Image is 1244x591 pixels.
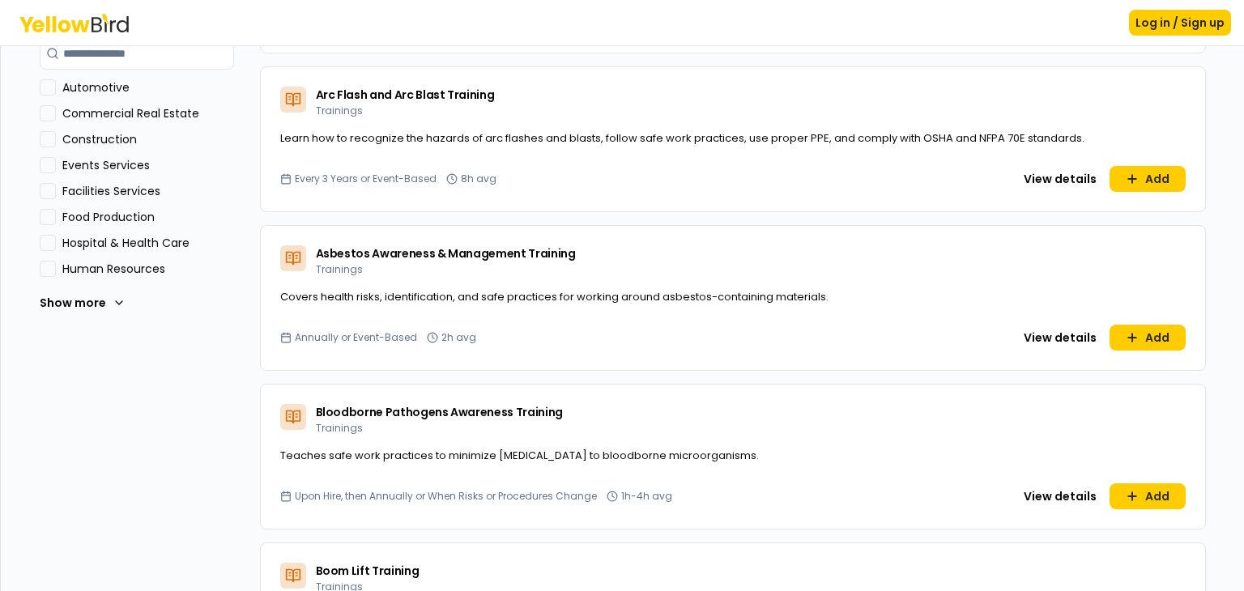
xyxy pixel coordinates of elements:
[62,209,234,225] label: Food Production
[280,448,759,463] span: Teaches safe work practices to minimize [MEDICAL_DATA] to bloodborne microorganisms.
[441,331,476,344] span: 2h avg
[62,261,234,277] label: Human Resources
[316,421,363,435] span: Trainings
[62,235,234,251] label: Hospital & Health Care
[40,37,234,332] div: Industry
[62,157,234,173] label: Events Services
[1110,166,1186,192] button: Add
[62,105,234,121] label: Commercial Real Estate
[1129,10,1231,36] button: Log in / Sign up
[461,172,496,185] span: 8h avg
[621,490,672,503] span: 1h-4h avg
[295,172,437,185] span: Every 3 Years or Event-Based
[1014,483,1106,509] button: View details
[280,130,1084,146] span: Learn how to recognize the hazards of arc flashes and blasts, follow safe work practices, use pro...
[316,104,363,117] span: Trainings
[1110,483,1186,509] button: Add
[316,87,495,103] span: Arc Flash and Arc Blast Training
[316,563,420,579] span: Boom Lift Training
[40,287,126,319] button: Show more
[62,183,234,199] label: Facilities Services
[280,289,829,304] span: Covers health risks, identification, and safe practices for working around asbestos-containing ma...
[316,262,363,276] span: Trainings
[1110,325,1186,351] button: Add
[295,331,417,344] span: Annually or Event-Based
[316,404,563,420] span: Bloodborne Pathogens Awareness Training
[316,245,576,261] span: Asbestos Awareness & Management Training
[1014,325,1106,351] button: View details
[1014,166,1106,192] button: View details
[62,131,234,147] label: Construction
[62,79,234,96] label: Automotive
[295,490,597,503] span: Upon Hire, then Annually or When Risks or Procedures Change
